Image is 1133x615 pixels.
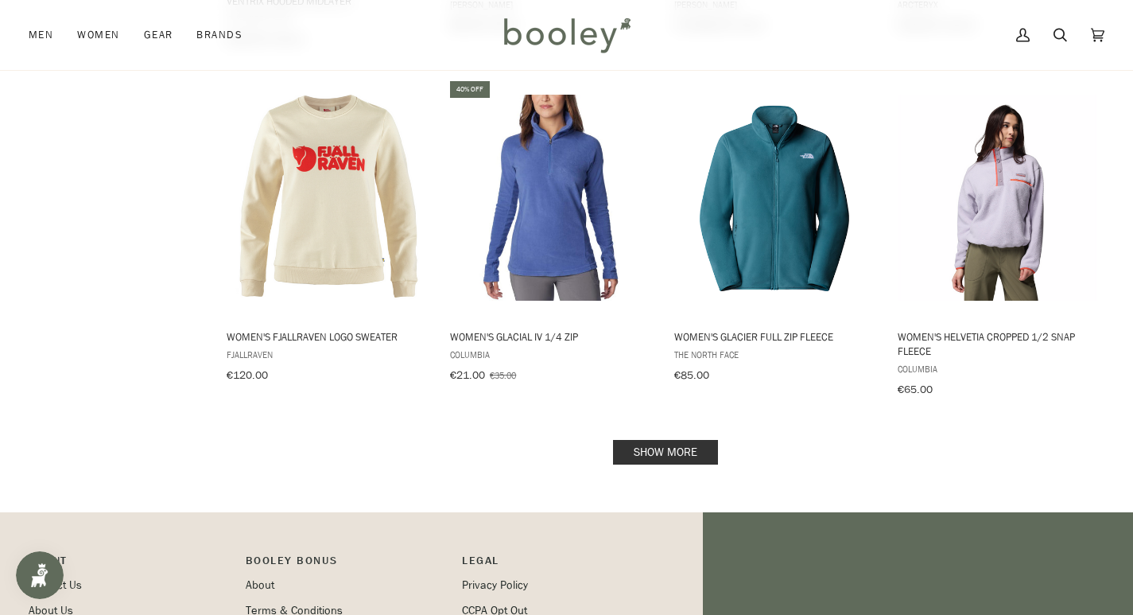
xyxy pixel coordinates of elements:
span: €120.00 [227,368,268,383]
a: Women's Helvetia Cropped 1/2 Snap Fleece [895,79,1101,402]
img: Columbia Women's Glacial IV 1/2 Zip Eve - Booley Galway [448,95,654,301]
span: The North Face [674,348,875,361]
a: Privacy Policy [462,578,528,593]
p: Pipeline_Footer Sub [462,552,663,577]
p: Pipeline_Footer Main [29,552,230,577]
span: Gear [144,27,173,43]
span: Columbia [450,348,651,361]
div: 40% off [450,81,490,98]
span: €65.00 [898,382,933,397]
span: €85.00 [674,368,709,383]
span: Women's Fjallraven Logo Sweater [227,329,428,344]
span: Fjallraven [227,348,428,361]
span: Men [29,27,53,43]
span: Women [77,27,119,43]
p: Booley Bonus [246,552,447,577]
span: Columbia [898,362,1099,376]
a: About [246,578,274,593]
span: €21.00 [450,368,485,383]
a: Women's Glacier Full Zip Fleece [672,79,878,387]
img: Booley [497,12,636,58]
span: Women's Glacier Full Zip Fleece [674,329,875,344]
span: Women's Helvetia Cropped 1/2 Snap Fleece [898,329,1099,358]
a: Women's Fjallraven Logo Sweater [224,79,430,387]
iframe: Button to open loyalty program pop-up [16,551,64,599]
span: €35.00 [490,368,516,382]
img: The North Face Women's Glacier Full Zip Fleece Space - Booley Galway [672,95,878,301]
span: Brands [196,27,243,43]
a: Show more [613,440,718,465]
div: Pagination [227,445,1104,460]
img: Fjallraven Women's Fjallraven Logo Sweater Chalk White / Flame Orange - Booley Galway [224,95,430,301]
a: Women's Glacial IV 1/4 Zip [448,79,654,387]
span: Women's Glacial IV 1/4 Zip [450,329,651,344]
